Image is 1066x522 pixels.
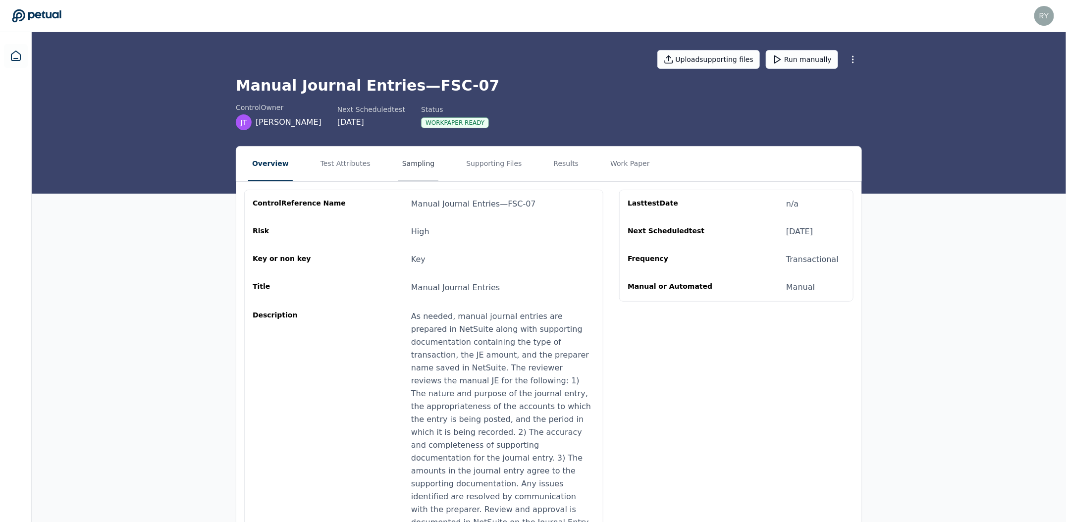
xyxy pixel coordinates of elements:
a: Dashboard [4,44,28,68]
div: Status [421,104,489,114]
span: Manual Journal Entries [411,283,500,292]
button: Run manually [766,50,838,69]
div: n/a [786,198,799,210]
div: control Owner [236,103,321,112]
span: JT [241,117,247,127]
button: Results [550,147,583,181]
button: Uploadsupporting files [657,50,760,69]
div: Key or non key [253,254,348,265]
a: Go to Dashboard [12,9,61,23]
div: control Reference Name [253,198,348,210]
div: Transactional [786,254,839,265]
div: Workpaper Ready [421,117,489,128]
div: Frequency [628,254,723,265]
div: Manual Journal Entries — FSC-07 [411,198,536,210]
button: Sampling [398,147,439,181]
span: [PERSON_NAME] [256,116,321,128]
nav: Tabs [236,147,861,181]
div: [DATE] [786,226,813,238]
button: Supporting Files [462,147,526,181]
div: Key [411,254,426,265]
div: Next Scheduled test [337,104,405,114]
div: Last test Date [628,198,723,210]
div: Risk [253,226,348,238]
img: ryan.mierzwiak@klaviyo.com [1034,6,1054,26]
button: Overview [248,147,293,181]
div: Title [253,281,348,294]
div: [DATE] [337,116,405,128]
button: Work Paper [606,147,654,181]
button: More Options [844,51,862,68]
h1: Manual Journal Entries — FSC-07 [236,77,862,95]
div: High [411,226,429,238]
button: Test Attributes [317,147,374,181]
div: Manual [786,281,815,293]
div: Manual or Automated [628,281,723,293]
div: Next Scheduled test [628,226,723,238]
